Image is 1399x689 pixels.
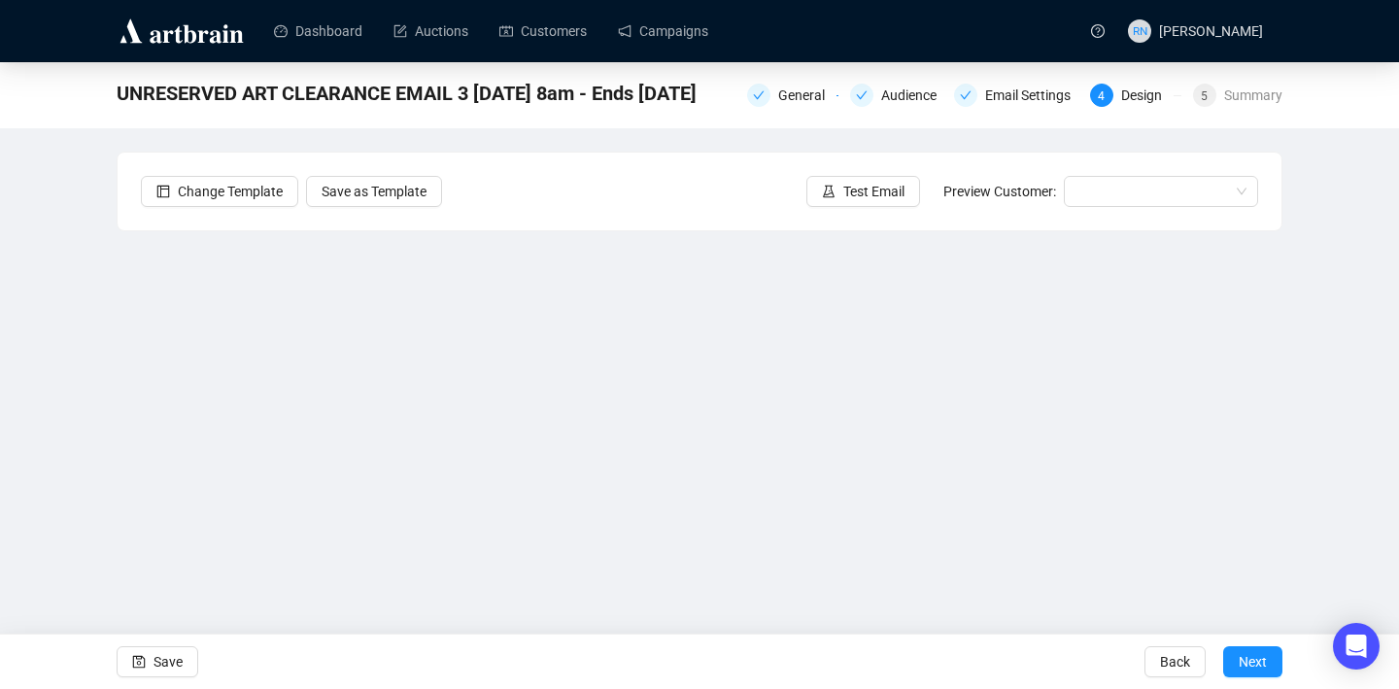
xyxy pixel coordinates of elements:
[856,89,868,101] span: check
[806,176,920,207] button: Test Email
[850,84,941,107] div: Audience
[1223,646,1282,677] button: Next
[117,78,697,109] span: UNRESERVED ART CLEARANCE EMAIL 3 24.9.25 8am - Ends today
[322,181,427,202] span: Save as Template
[1090,84,1181,107] div: 4Design
[1132,21,1147,40] span: RN
[618,6,708,56] a: Campaigns
[985,84,1082,107] div: Email Settings
[132,655,146,669] span: save
[117,646,198,677] button: Save
[393,6,468,56] a: Auctions
[1201,89,1208,103] span: 5
[1239,635,1267,689] span: Next
[156,185,170,198] span: layout
[1224,84,1282,107] div: Summary
[843,181,904,202] span: Test Email
[753,89,765,101] span: check
[499,6,587,56] a: Customers
[1193,84,1282,107] div: 5Summary
[306,176,442,207] button: Save as Template
[822,185,836,198] span: experiment
[960,89,972,101] span: check
[178,181,283,202] span: Change Template
[1144,646,1206,677] button: Back
[117,16,247,47] img: logo
[943,184,1056,199] span: Preview Customer:
[154,635,183,689] span: Save
[141,176,298,207] button: Change Template
[1098,89,1105,103] span: 4
[1091,24,1105,38] span: question-circle
[778,84,836,107] div: General
[954,84,1078,107] div: Email Settings
[1160,635,1190,689] span: Back
[1121,84,1174,107] div: Design
[881,84,948,107] div: Audience
[274,6,362,56] a: Dashboard
[1159,23,1263,39] span: [PERSON_NAME]
[1333,623,1380,670] div: Open Intercom Messenger
[747,84,838,107] div: General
